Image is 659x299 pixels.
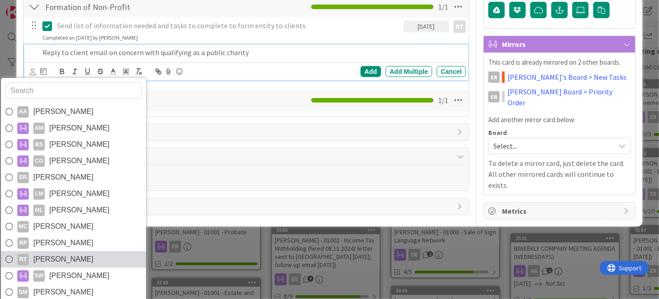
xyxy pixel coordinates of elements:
a: CG[PERSON_NAME] [1,153,146,169]
a: RT[PERSON_NAME] [1,251,146,268]
div: RT [454,21,466,33]
div: ER [488,91,500,103]
span: Mirrors [502,39,619,50]
div: AA [17,106,29,118]
a: ER[PERSON_NAME] [1,169,146,186]
div: MC [17,221,29,232]
span: [PERSON_NAME] [49,121,110,135]
span: Links [42,127,452,138]
span: [PERSON_NAME] [33,105,94,119]
span: [PERSON_NAME] [49,203,110,217]
a: RP[PERSON_NAME] [1,235,146,251]
span: Support [19,1,42,12]
span: [PERSON_NAME] [33,236,94,250]
a: BS[PERSON_NAME] [1,136,146,153]
div: RP [17,237,29,249]
div: RT [17,254,29,265]
span: Comments [42,151,452,162]
span: [PERSON_NAME] [49,269,110,283]
a: LM[PERSON_NAME] [1,186,146,202]
span: Metrics [502,206,619,217]
div: AM [33,123,45,134]
p: Send list of information needed and tasks to complete to form entity to clients [57,21,399,31]
p: Add another mirror card below: [488,115,631,125]
span: [PERSON_NAME] [49,138,110,151]
a: [PERSON_NAME] Board > Priority Order [507,86,631,108]
span: [PERSON_NAME] [49,154,110,168]
div: SW [33,270,45,282]
div: BS [33,139,45,150]
span: [PERSON_NAME] [33,285,94,299]
div: Cancel [437,66,466,77]
div: SM [17,287,29,298]
span: Select... [493,139,610,152]
span: [PERSON_NAME] [33,220,94,233]
div: Add Multiple [386,66,432,77]
span: [PERSON_NAME] [33,170,94,184]
div: [DATE] [403,21,449,32]
span: [PERSON_NAME] [33,253,94,266]
a: [PERSON_NAME]'s Board > New Tasks [507,72,627,82]
span: [PERSON_NAME] [49,187,110,201]
a: ML[PERSON_NAME] [1,202,146,218]
span: 1 / 1 [438,95,448,106]
a: SW[PERSON_NAME] [1,268,146,284]
span: History [42,201,452,212]
div: ER [488,72,500,83]
div: Completed on [DATE] by [PERSON_NAME] [42,34,138,42]
p: To delete a mirror card, just delete the card. All other mirrored cards will continue to exists. [488,158,631,191]
div: Add [361,66,381,77]
span: 1 / 1 [438,1,448,12]
p: This card is already mirrored on 2 other boards. [488,57,631,68]
input: Search [5,82,141,99]
div: ML [33,205,45,216]
span: Board [488,129,507,136]
a: MC[PERSON_NAME] [1,218,146,235]
div: ER [17,172,29,183]
div: CG [33,155,45,167]
a: AM[PERSON_NAME] [1,120,146,136]
div: LM [33,188,45,200]
p: Reply to client email on concern with qualifying as a public charity [42,47,462,58]
a: AA[PERSON_NAME] [1,103,146,120]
